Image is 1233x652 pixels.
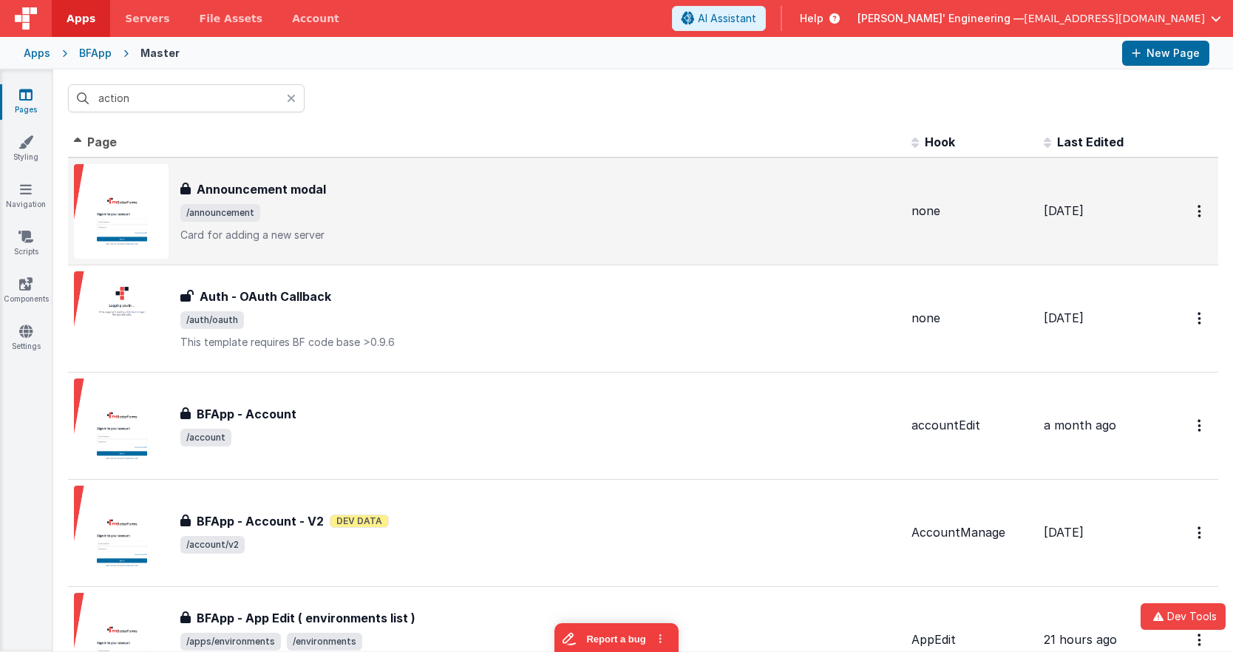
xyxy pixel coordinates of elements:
span: /environments [287,633,362,651]
button: New Page [1122,41,1209,66]
span: /account [180,429,231,446]
span: /announcement [180,204,260,222]
h3: Auth - OAuth Callback [200,288,331,305]
span: 21 hours ago [1044,632,1117,647]
h3: BFApp - App Edit ( environments list ) [197,609,415,627]
div: Apps [24,46,50,61]
span: /apps/environments [180,633,281,651]
span: [PERSON_NAME]' Engineering — [857,11,1024,26]
button: Options [1189,410,1212,441]
div: AccountManage [911,524,1032,541]
h3: Announcement modal [197,180,326,198]
span: Page [87,135,117,149]
button: Options [1189,303,1212,333]
button: [PERSON_NAME]' Engineering — [EMAIL_ADDRESS][DOMAIN_NAME] [857,11,1221,26]
h3: BFApp - Account [197,405,296,423]
span: Last Edited [1057,135,1124,149]
button: Options [1189,196,1212,226]
span: Servers [125,11,169,26]
button: Options [1189,517,1212,548]
span: a month ago [1044,418,1116,432]
span: /account/v2 [180,536,245,554]
span: Apps [67,11,95,26]
p: This template requires BF code base >0.9.6 [180,335,900,350]
h3: BFApp - Account - V2 [197,512,324,530]
div: accountEdit [911,417,1032,434]
span: Hook [925,135,955,149]
button: AI Assistant [672,6,766,31]
div: AppEdit [911,631,1032,648]
span: [EMAIL_ADDRESS][DOMAIN_NAME] [1024,11,1205,26]
span: [DATE] [1044,525,1084,540]
span: /auth/oauth [180,311,244,329]
div: BFApp [79,46,112,61]
span: [DATE] [1044,310,1084,325]
button: Dev Tools [1141,603,1226,630]
span: AI Assistant [698,11,756,26]
input: Search pages, id's ... [68,84,305,112]
div: none [911,203,1032,220]
span: [DATE] [1044,203,1084,218]
span: File Assets [200,11,263,26]
div: Master [140,46,180,61]
div: none [911,310,1032,327]
span: Dev Data [330,515,389,528]
span: Help [800,11,823,26]
p: Card for adding a new server [180,228,900,242]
